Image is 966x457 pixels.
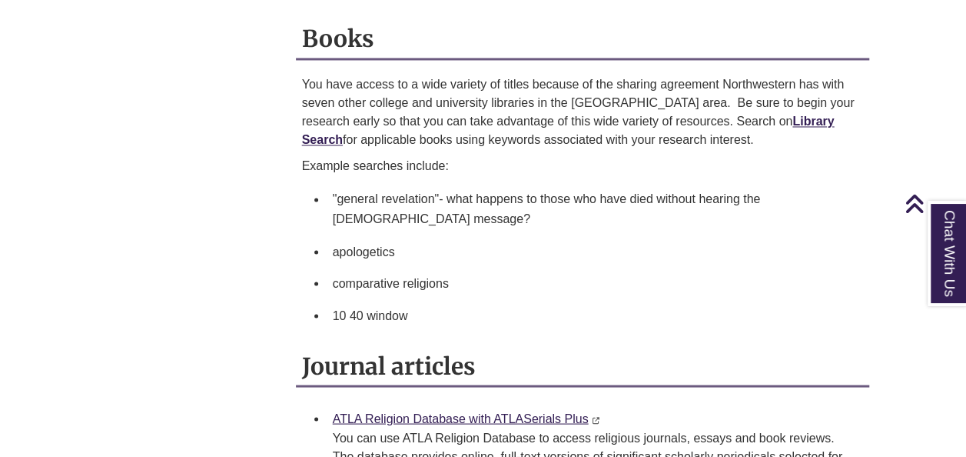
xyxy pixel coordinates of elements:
[327,235,864,268] li: apologetics
[592,416,600,423] i: This link opens in a new window
[302,75,864,149] p: You have access to a wide variety of titles because of the sharing agreement Northwestern has wit...
[302,157,864,175] p: Example searches include:
[327,299,864,332] li: 10 40 window
[333,412,589,425] a: ATLA Religion Database with ATLASerials Plus
[327,183,864,235] li: "general revelation"- what happens to those who have died without hearing the [DEMOGRAPHIC_DATA] ...
[296,346,870,387] h2: Journal articles
[296,19,870,60] h2: Books
[327,267,864,299] li: comparative religions
[905,193,962,214] a: Back to Top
